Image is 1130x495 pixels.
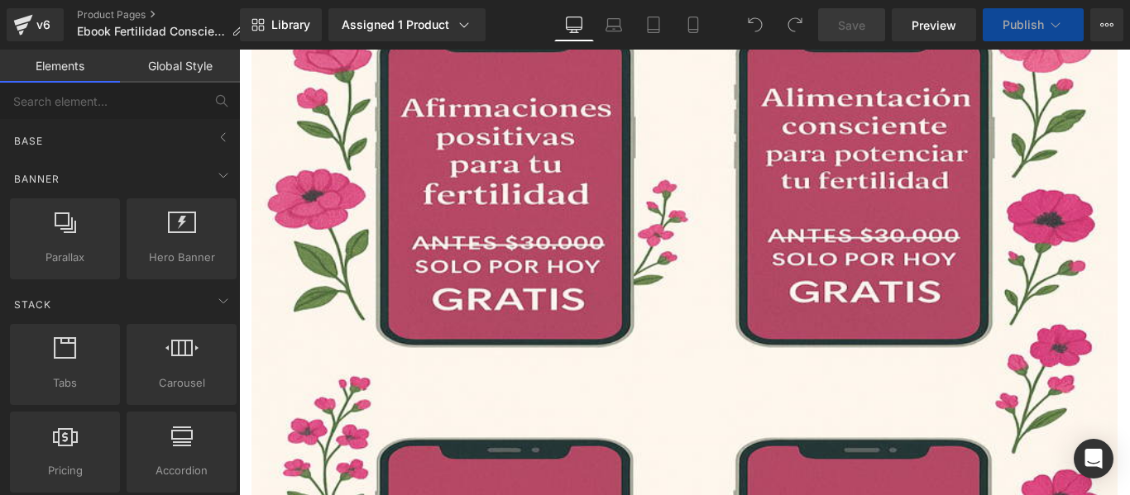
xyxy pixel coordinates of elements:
span: Preview [912,17,956,34]
div: Assigned 1 Product [342,17,472,33]
a: v6 [7,8,64,41]
a: Mobile [673,8,713,41]
span: Stack [12,297,53,312]
span: Tabs [15,374,115,392]
span: Publish [1003,18,1044,31]
span: Library [271,17,310,32]
span: Hero Banner [132,249,232,266]
span: Base [12,133,45,149]
a: New Library [240,8,322,41]
span: Ebook Fertilidad Consciente [77,25,225,38]
a: Product Pages [77,8,256,21]
span: Carousel [132,374,232,392]
span: Accordion [132,462,232,479]
div: Open Intercom Messenger [1074,439,1113,478]
button: Redo [778,8,812,41]
button: More [1090,8,1123,41]
button: Undo [739,8,772,41]
button: Publish [983,8,1084,41]
a: Laptop [594,8,634,41]
div: v6 [33,14,54,36]
span: Pricing [15,462,115,479]
span: Parallax [15,249,115,266]
a: Preview [892,8,976,41]
a: Global Style [120,50,240,83]
a: Desktop [554,8,594,41]
span: Save [838,17,865,34]
a: Tablet [634,8,673,41]
span: Banner [12,171,61,187]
